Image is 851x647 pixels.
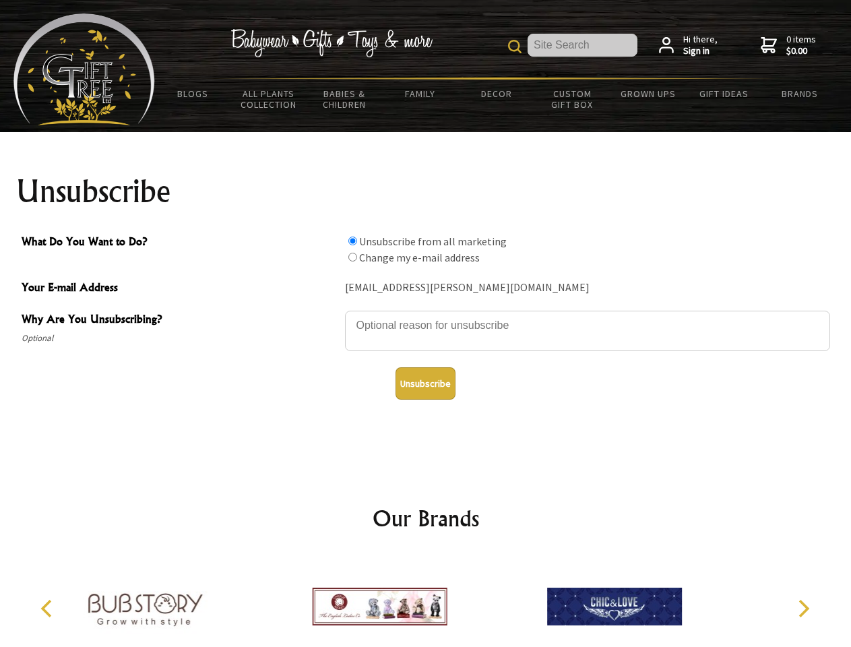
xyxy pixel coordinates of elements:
a: 0 items$0.00 [761,34,816,57]
span: Why Are You Unsubscribing? [22,311,338,330]
span: Your E-mail Address [22,279,338,299]
a: Decor [458,80,534,108]
a: Hi there,Sign in [659,34,718,57]
button: Unsubscribe [396,367,455,400]
a: Babies & Children [307,80,383,119]
a: BLOGS [155,80,231,108]
a: Gift Ideas [686,80,762,108]
a: All Plants Collection [231,80,307,119]
button: Next [788,594,818,623]
input: What Do You Want to Do? [348,253,357,261]
a: Custom Gift Box [534,80,610,119]
a: Brands [762,80,838,108]
strong: $0.00 [786,45,816,57]
span: What Do You Want to Do? [22,233,338,253]
h2: Our Brands [27,502,825,534]
label: Change my e-mail address [359,251,480,264]
h1: Unsubscribe [16,175,836,208]
img: product search [508,40,522,53]
a: Grown Ups [610,80,686,108]
img: Babyware - Gifts - Toys and more... [13,13,155,125]
img: Babywear - Gifts - Toys & more [230,29,433,57]
strong: Sign in [683,45,718,57]
a: Family [383,80,459,108]
button: Previous [34,594,63,623]
label: Unsubscribe from all marketing [359,235,507,248]
span: Optional [22,330,338,346]
input: What Do You Want to Do? [348,237,357,245]
textarea: Why Are You Unsubscribing? [345,311,830,351]
span: 0 items [786,33,816,57]
input: Site Search [528,34,637,57]
span: Hi there, [683,34,718,57]
div: [EMAIL_ADDRESS][PERSON_NAME][DOMAIN_NAME] [345,278,830,299]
